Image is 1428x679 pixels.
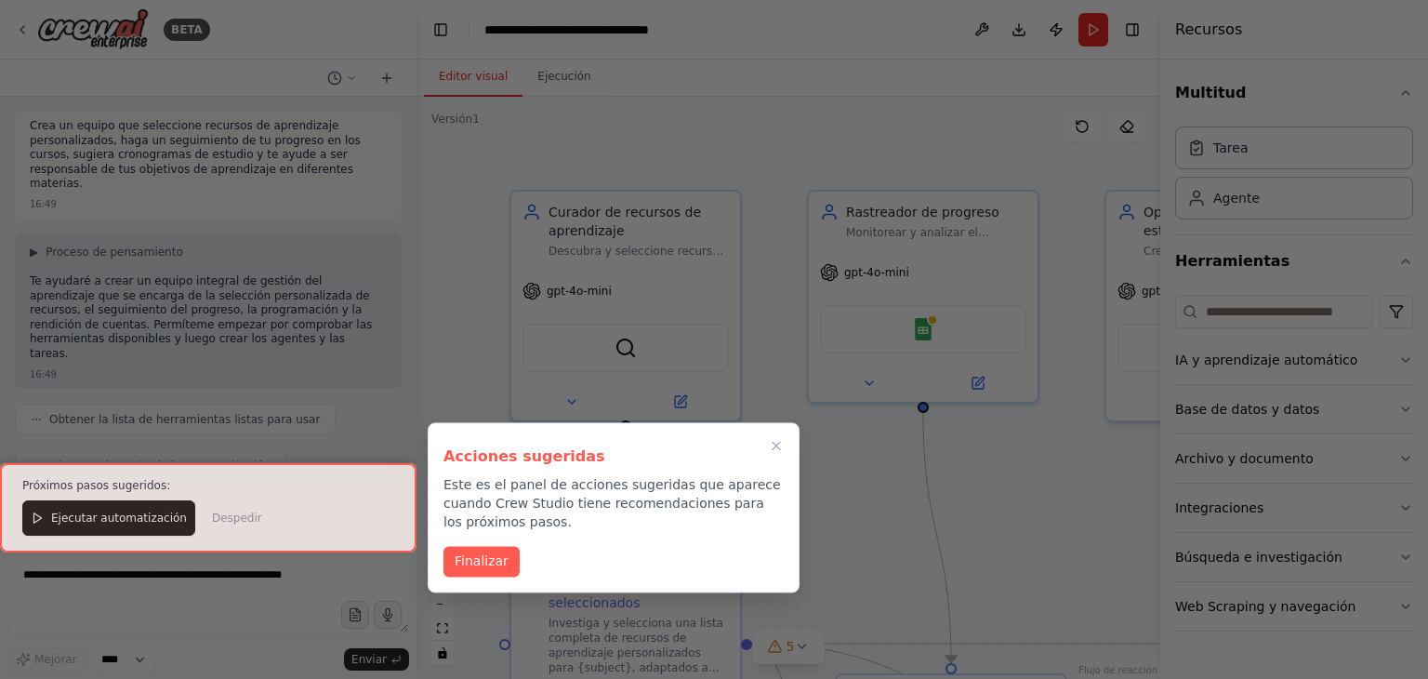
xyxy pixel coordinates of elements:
font: Este es el panel de acciones sugeridas que aparece cuando Crew Studio tiene recomendaciones para ... [443,477,781,529]
button: Cerrar el tutorial [765,434,787,457]
button: Ocultar la barra lateral izquierda [428,17,454,43]
button: Finalizar [443,546,520,577]
font: Finalizar [455,553,509,568]
font: Acciones sugeridas [443,447,605,465]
